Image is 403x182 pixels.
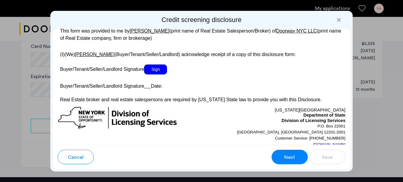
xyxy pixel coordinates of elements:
span: Save [322,154,332,161]
u: [PERSON_NAME] [75,52,115,57]
u: Doorway NYC LLC [276,28,317,33]
p: [GEOGRAPHIC_DATA], [GEOGRAPHIC_DATA] 12201-2001 [202,129,345,135]
u: [PERSON_NAME] [130,28,169,33]
p: Department of State [202,113,345,118]
p: P.O. Box 22001 [202,123,345,129]
button: button [272,150,308,164]
p: [US_STATE][GEOGRAPHIC_DATA] [202,106,345,113]
button: button [58,150,94,164]
p: Customer Service: [PHONE_NUMBER] [202,135,345,141]
p: (I)(We) (Buyer/Tenant/Seller/Landlord) acknowledge receipt of a copy of this disclosure form: [58,48,345,58]
p: This form was provided to me by (print name of Real Estate Salesperson/Broker) of (print name of ... [58,27,345,42]
img: new-york-logo.png [58,106,178,130]
p: Buyer/Tenant/Seller/Landlord Signature Date: [58,81,345,89]
span: Buyer/Tenant/Seller/Landlord Signature [60,67,144,72]
span: Cancel [68,154,83,161]
p: Division of Licensing Services [202,118,345,124]
button: button [309,150,345,164]
span: Next [284,154,295,161]
h2: Credit screening disclosure [53,16,350,24]
p: Real Estate broker and real estate salespersons are required by [US_STATE] State law to provide y... [58,96,345,103]
a: [DOMAIN_NAME] [313,142,345,148]
span: Sign [144,64,167,74]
